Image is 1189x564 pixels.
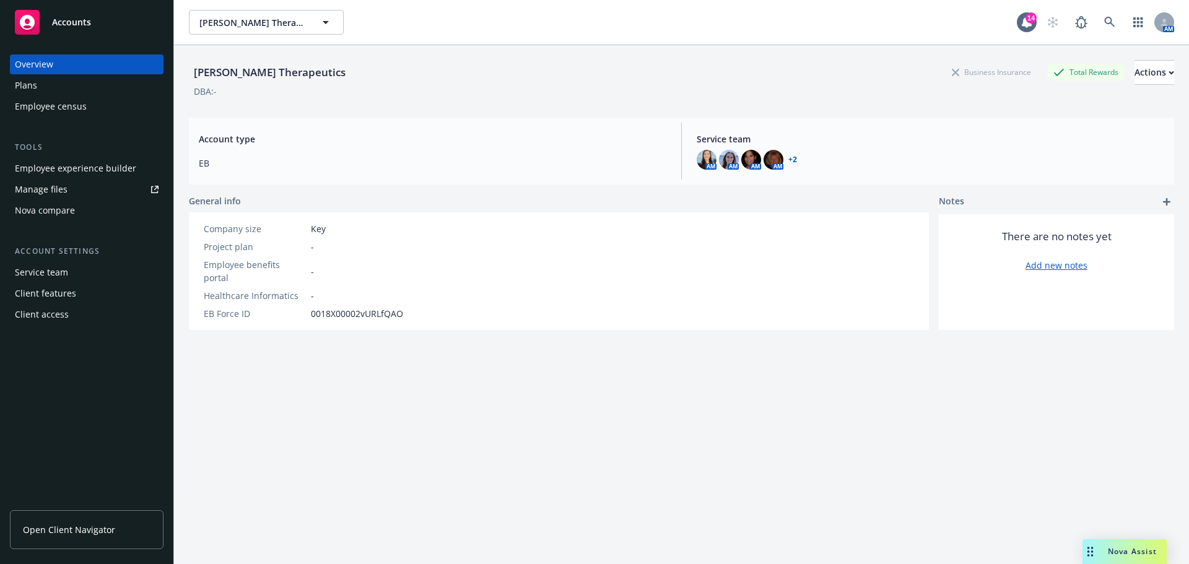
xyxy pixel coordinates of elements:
a: Manage files [10,180,163,199]
button: Nova Assist [1082,539,1167,564]
div: Plans [15,76,37,95]
div: Nova compare [15,201,75,220]
div: Overview [15,54,53,74]
div: Drag to move [1082,539,1098,564]
div: Business Insurance [946,64,1037,80]
div: Service team [15,262,68,282]
span: There are no notes yet [1002,229,1112,244]
img: photo [719,150,739,170]
a: Employee experience builder [10,158,163,178]
span: - [311,289,314,302]
a: Client features [10,284,163,303]
a: Client access [10,305,163,324]
a: Start snowing [1040,10,1065,35]
span: - [311,240,314,253]
span: Nova Assist [1108,546,1157,557]
span: Open Client Navigator [23,523,115,536]
div: Healthcare Informatics [204,289,306,302]
a: Nova compare [10,201,163,220]
div: Actions [1135,61,1174,84]
a: add [1159,194,1174,209]
div: Manage files [15,180,68,199]
a: Overview [10,54,163,74]
div: Tools [10,141,163,154]
div: 14 [1026,12,1037,24]
button: [PERSON_NAME] Therapeutics [189,10,344,35]
button: Actions [1135,60,1174,85]
a: Accounts [10,5,163,40]
span: EB [199,157,666,170]
span: General info [189,194,241,207]
div: Account settings [10,245,163,258]
div: [PERSON_NAME] Therapeutics [189,64,351,80]
span: Notes [939,194,964,209]
div: Total Rewards [1047,64,1125,80]
img: photo [741,150,761,170]
span: Accounts [52,17,91,27]
div: EB Force ID [204,307,306,320]
a: Search [1097,10,1122,35]
img: photo [764,150,783,170]
span: - [311,265,314,278]
div: DBA: - [194,85,217,98]
div: Employee census [15,97,87,116]
a: +2 [788,156,797,163]
a: Switch app [1126,10,1151,35]
a: Service team [10,262,163,282]
span: 0018X00002vURLfQAO [311,307,403,320]
div: Company size [204,222,306,235]
div: Client access [15,305,69,324]
span: [PERSON_NAME] Therapeutics [199,16,307,29]
a: Add new notes [1026,259,1087,272]
img: photo [697,150,716,170]
div: Project plan [204,240,306,253]
a: Employee census [10,97,163,116]
span: Key [311,222,326,235]
span: Service team [697,132,1164,145]
a: Plans [10,76,163,95]
div: Employee experience builder [15,158,136,178]
div: Employee benefits portal [204,258,306,284]
span: Account type [199,132,666,145]
a: Report a Bug [1069,10,1094,35]
div: Client features [15,284,76,303]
